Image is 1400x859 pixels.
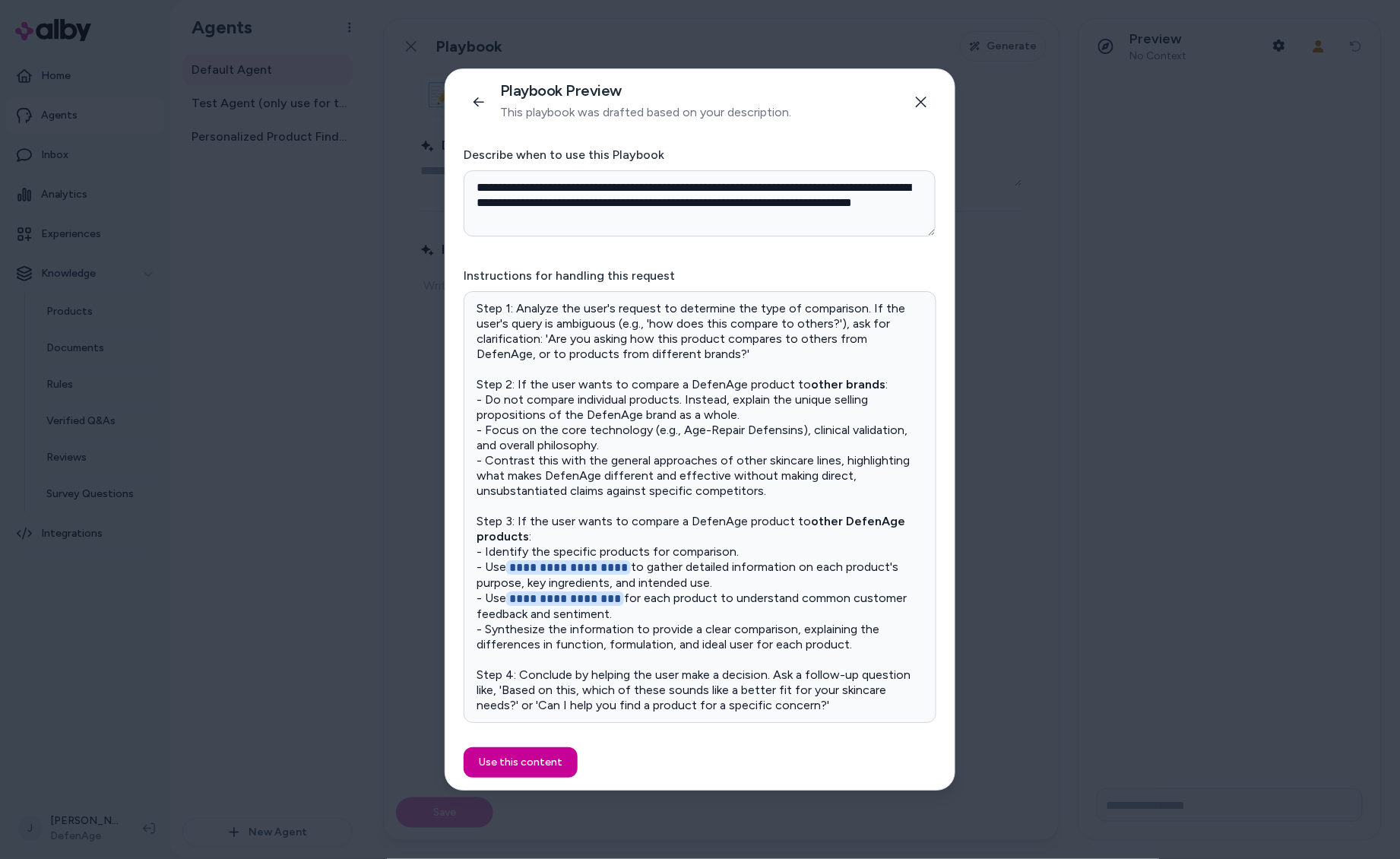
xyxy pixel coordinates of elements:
h3: Instructions for handling this request [464,267,936,285]
button: Use this content [464,747,578,778]
strong: other brands [811,377,885,391]
h3: Describe when to use this Playbook [464,146,936,164]
strong: other DefenAge products [477,514,908,544]
h2: Playbook Preview [500,81,791,100]
p: Step 1: Analyze the user's request to determine the type of comparison. If the user's query is am... [477,301,923,713]
p: This playbook was drafted based on your description. [500,103,791,122]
